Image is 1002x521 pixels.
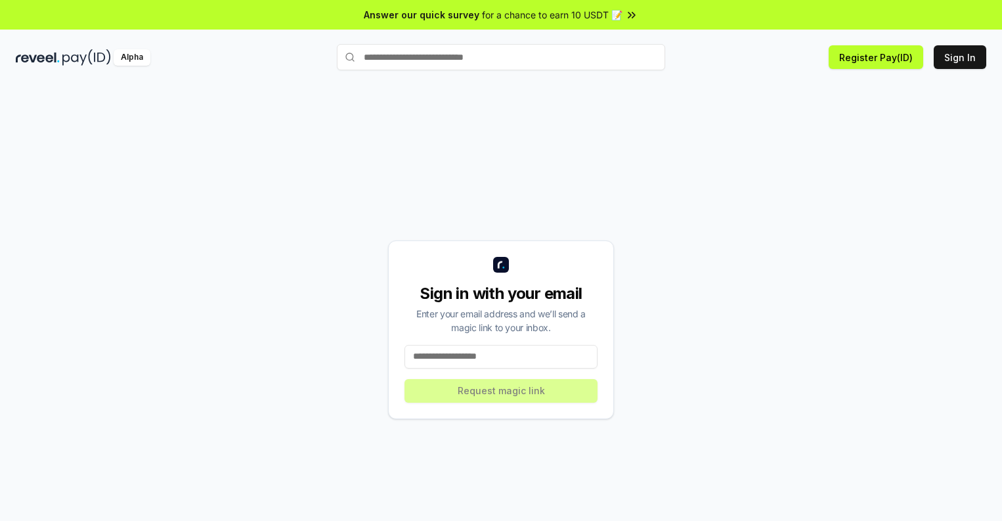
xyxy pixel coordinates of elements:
button: Sign In [934,45,986,69]
button: Register Pay(ID) [829,45,923,69]
img: pay_id [62,49,111,66]
img: reveel_dark [16,49,60,66]
span: Answer our quick survey [364,8,479,22]
div: Enter your email address and we’ll send a magic link to your inbox. [404,307,598,334]
span: for a chance to earn 10 USDT 📝 [482,8,622,22]
img: logo_small [493,257,509,273]
div: Alpha [114,49,150,66]
div: Sign in with your email [404,283,598,304]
